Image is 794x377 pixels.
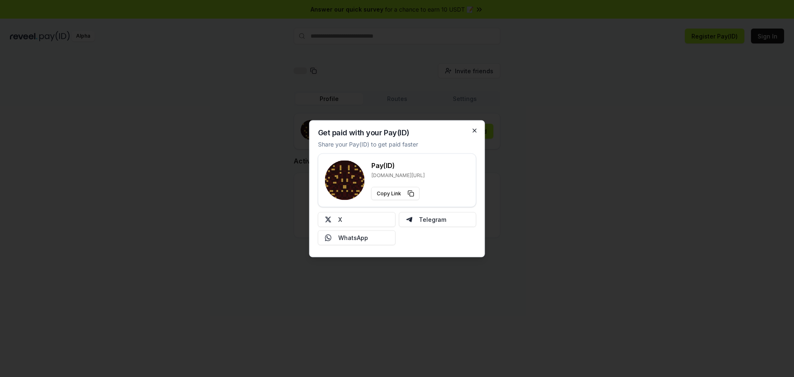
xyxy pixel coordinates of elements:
[318,129,409,136] h2: Get paid with your Pay(ID)
[325,234,332,241] img: Whatsapp
[318,139,418,148] p: Share your Pay(ID) to get paid faster
[318,230,396,245] button: WhatsApp
[371,160,425,170] h3: Pay(ID)
[318,212,396,227] button: X
[371,187,420,200] button: Copy Link
[371,172,425,178] p: [DOMAIN_NAME][URL]
[406,216,412,223] img: Telegram
[399,212,476,227] button: Telegram
[325,216,332,223] img: X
